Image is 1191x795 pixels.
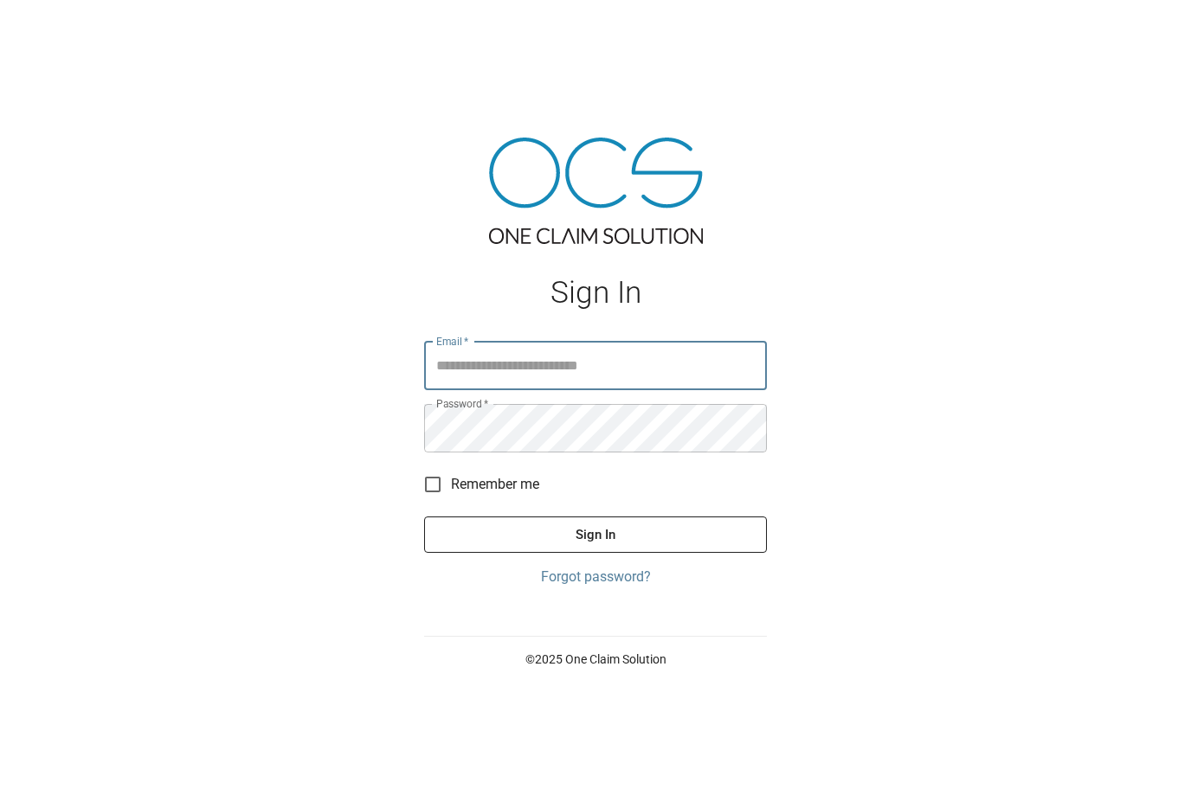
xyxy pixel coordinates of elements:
[424,275,767,311] h1: Sign In
[436,396,488,411] label: Password
[424,567,767,587] a: Forgot password?
[489,138,703,244] img: ocs-logo-tra.png
[424,651,767,668] p: © 2025 One Claim Solution
[424,516,767,553] button: Sign In
[21,10,90,45] img: ocs-logo-white-transparent.png
[436,334,469,349] label: Email
[451,474,539,495] span: Remember me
